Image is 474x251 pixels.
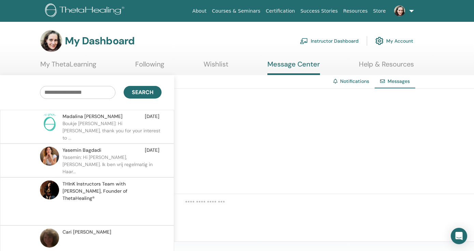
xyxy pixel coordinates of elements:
a: Resources [340,5,371,17]
a: Help & Resources [359,60,414,73]
a: Notifications [340,78,369,84]
img: logo.png [45,3,127,19]
span: Cari [PERSON_NAME] [62,228,111,236]
a: Instructor Dashboard [300,33,359,48]
img: chalkboard-teacher.svg [300,38,308,44]
a: Courses & Seminars [209,5,263,17]
span: [DATE] [145,113,159,120]
img: default.jpg [40,228,59,248]
img: cog.svg [375,35,384,47]
a: Message Center [267,60,320,75]
img: default.jpg [40,147,59,166]
img: default.jpg [394,5,405,16]
a: Certification [263,5,297,17]
button: Search [124,86,162,99]
div: Open Intercom Messenger [451,228,467,244]
a: Success Stories [298,5,340,17]
a: Store [371,5,389,17]
span: Yasemin Bagdadi [62,147,101,154]
a: My Account [375,33,413,48]
span: Madalina [PERSON_NAME] [62,113,123,120]
img: no-photo.png [40,113,59,132]
p: Yasemin: Hi [PERSON_NAME], [PERSON_NAME]. Ik ben vrij regelmatig in Haar... [62,154,162,174]
img: default.jpg [40,180,59,200]
span: [DATE] [145,147,159,154]
h3: My Dashboard [65,35,135,47]
p: Boukje [PERSON_NAME]: Hi [PERSON_NAME], thank you for your interest to ... [62,120,162,141]
a: Wishlist [204,60,228,73]
span: Messages [388,78,410,84]
a: About [190,5,209,17]
a: My ThetaLearning [40,60,96,73]
span: Search [132,89,153,96]
img: default.jpg [40,30,62,52]
a: Following [135,60,164,73]
span: THInK Instructors Team with [PERSON_NAME], Founder of ThetaHealing® [62,180,159,202]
